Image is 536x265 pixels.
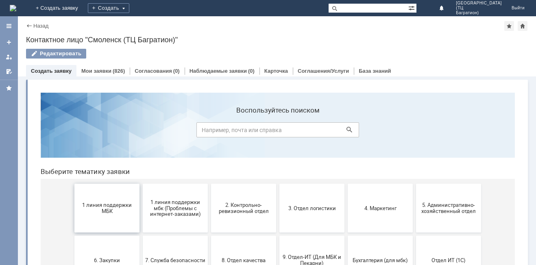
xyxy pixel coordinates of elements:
button: 5. Административно-хозяйственный отдел [382,98,447,146]
button: 2. Контрольно-ревизионный отдел [177,98,242,146]
div: Сделать домашней страницей [518,21,527,31]
div: (0) [248,68,255,74]
div: Добавить в избранное [504,21,514,31]
a: Создать заявку [31,68,72,74]
span: [GEOGRAPHIC_DATA] [456,1,502,6]
a: Согласования [135,68,172,74]
button: Франчайзинг [245,202,310,250]
span: 7. Служба безопасности [111,171,171,177]
span: 6. Закупки [43,171,103,177]
span: 8. Отдел качества [179,171,240,177]
span: Отдел ИТ (1С) [384,171,444,177]
span: 1 линия поддержки мбк (Проблемы с интернет-заказами) [111,113,171,131]
header: Выберите тематику заявки [7,81,481,89]
a: Мои согласования [2,65,15,78]
span: 1 линия поддержки МБК [43,116,103,128]
span: 4. Маркетинг [316,119,376,125]
span: Отдел-ИТ (Битрикс24 и CRM) [43,220,103,232]
div: (826) [113,68,125,74]
button: 1 линия поддержки МБК [40,98,105,146]
span: 5. Административно-хозяйственный отдел [384,116,444,128]
a: Карточка [264,68,288,74]
a: Создать заявку [2,36,15,49]
button: 1 линия поддержки мбк (Проблемы с интернет-заказами) [109,98,174,146]
a: Мои заявки [2,50,15,63]
span: Франчайзинг [248,223,308,229]
span: 3. Отдел логистики [248,119,308,125]
span: [PERSON_NAME]. Услуги ИТ для МБК (оформляет L1) [384,217,444,235]
span: Это соглашение не активно! [316,220,376,232]
span: Расширенный поиск [408,4,416,11]
div: Контактное лицо "Смоленск (ТЦ Багратион)" [26,36,528,44]
img: logo [10,5,16,11]
button: 6. Закупки [40,150,105,198]
span: Отдел-ИТ (Офис) [111,223,171,229]
div: (0) [173,68,180,74]
input: Например, почта или справка [162,36,325,51]
a: Назад [33,23,48,29]
label: Воспользуйтесь поиском [162,20,325,28]
button: Отдел-ИТ (Битрикс24 и CRM) [40,202,105,250]
span: 9. Отдел-ИТ (Для МБК и Пекарни) [248,168,308,180]
button: Отдел-ИТ (Офис) [109,202,174,250]
button: Отдел ИТ (1С) [382,150,447,198]
span: 2. Контрольно-ревизионный отдел [179,116,240,128]
a: Мои заявки [81,68,111,74]
span: Финансовый отдел [179,223,240,229]
button: 8. Отдел качества [177,150,242,198]
button: Бухгалтерия (для мбк) [314,150,379,198]
div: Создать [88,3,129,13]
button: [PERSON_NAME]. Услуги ИТ для МБК (оформляет L1) [382,202,447,250]
button: Финансовый отдел [177,202,242,250]
span: (ТЦ [456,6,502,11]
a: Соглашения/Услуги [298,68,349,74]
button: 9. Отдел-ИТ (Для МБК и Пекарни) [245,150,310,198]
button: Это соглашение не активно! [314,202,379,250]
span: Бухгалтерия (для мбк) [316,171,376,177]
a: База знаний [359,68,391,74]
button: 7. Служба безопасности [109,150,174,198]
button: 4. Маркетинг [314,98,379,146]
a: Наблюдаемые заявки [190,68,247,74]
a: Перейти на домашнюю страницу [10,5,16,11]
button: 3. Отдел логистики [245,98,310,146]
span: Багратион) [456,11,502,15]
